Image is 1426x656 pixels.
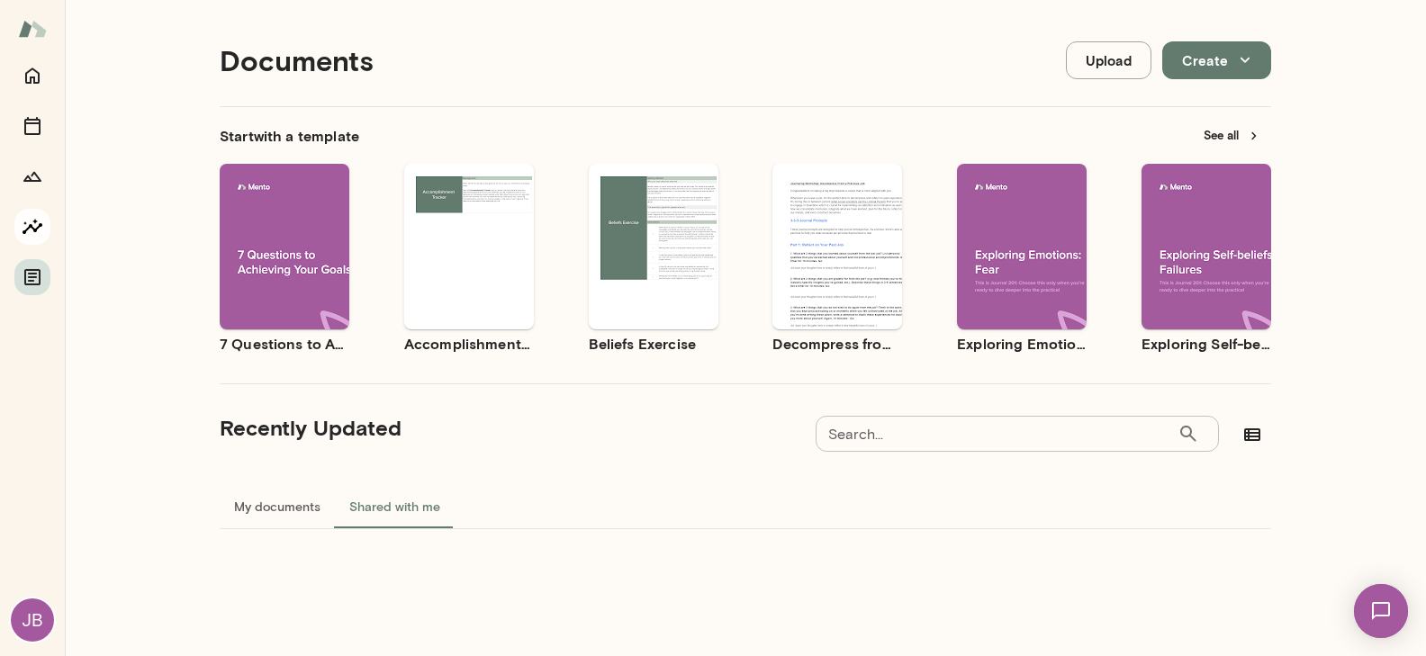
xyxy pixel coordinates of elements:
button: Sessions [14,108,50,144]
img: Mento [18,12,47,46]
h4: Documents [220,43,374,77]
h6: Exploring Self-beliefs: Failures [1142,333,1271,355]
button: Growth Plan [14,158,50,194]
h6: Start with a template [220,125,359,147]
h6: Decompress from a Job [772,333,902,355]
h5: Recently Updated [220,413,402,442]
button: Shared with me [335,485,455,528]
h6: 7 Questions to Achieving Your Goals [220,333,349,355]
div: JB [11,598,54,642]
button: My documents [220,485,335,528]
button: Insights [14,209,50,245]
h6: Beliefs Exercise [589,333,718,355]
button: Create [1162,41,1271,79]
button: See all [1193,121,1271,149]
button: Upload [1066,41,1151,79]
h6: Accomplishment Tracker [404,333,534,355]
h6: Exploring Emotions: Fear [957,333,1087,355]
button: Home [14,58,50,94]
div: documents tabs [220,485,1271,528]
button: Documents [14,259,50,295]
